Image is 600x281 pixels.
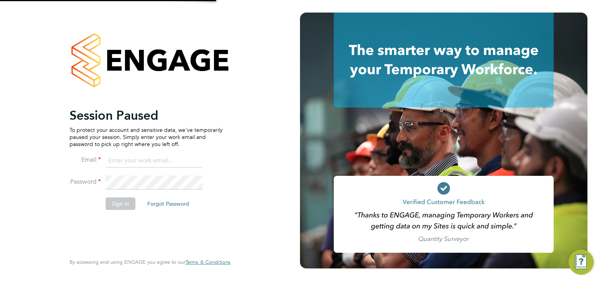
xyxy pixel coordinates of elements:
[70,156,101,164] label: Email
[141,197,196,210] button: Forgot Password
[185,259,230,265] a: Terms & Conditions
[70,259,230,265] span: By accessing and using ENGAGE you agree to our
[70,126,223,148] p: To protect your account and sensitive data, we've temporarily paused your session. Simply enter y...
[70,108,223,123] h2: Session Paused
[106,154,203,168] input: Enter your work email...
[569,250,594,275] button: Engage Resource Center
[106,197,135,210] button: Sign In
[70,178,101,186] label: Password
